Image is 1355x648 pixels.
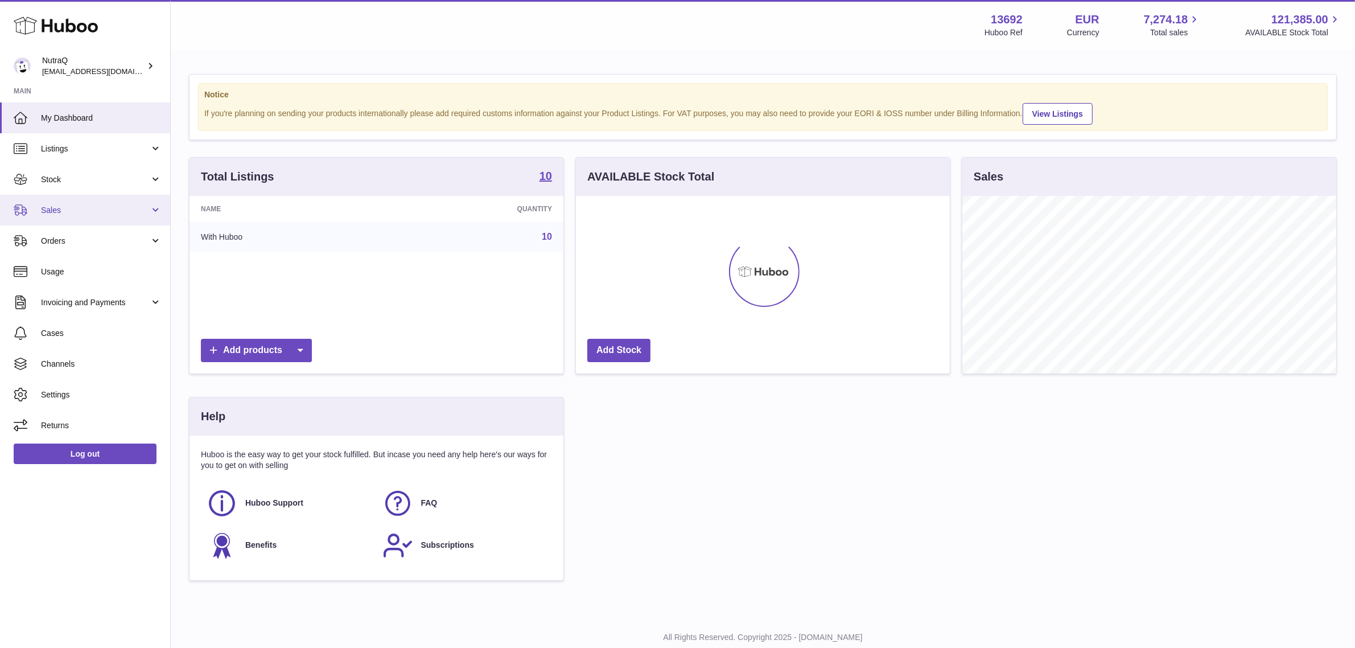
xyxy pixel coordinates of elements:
[190,196,387,222] th: Name
[974,169,1003,184] h3: Sales
[41,266,162,277] span: Usage
[207,488,371,519] a: Huboo Support
[991,12,1023,27] strong: 13692
[41,297,150,308] span: Invoicing and Payments
[201,169,274,184] h3: Total Listings
[41,236,150,247] span: Orders
[204,101,1321,125] div: If you're planning on sending your products internationally please add required customs informati...
[14,58,31,75] img: internalAdmin-13692@internal.huboo.com
[382,530,547,561] a: Subscriptions
[42,55,145,77] div: NutraQ
[1150,27,1201,38] span: Total sales
[421,540,474,551] span: Subscriptions
[1245,12,1341,38] a: 121,385.00 AVAILABLE Stock Total
[1271,12,1328,27] span: 121,385.00
[41,113,162,124] span: My Dashboard
[1067,27,1099,38] div: Currency
[41,389,162,400] span: Settings
[539,170,552,184] a: 10
[1144,12,1201,38] a: 7,274.18 Total sales
[587,169,714,184] h3: AVAILABLE Stock Total
[207,530,371,561] a: Benefits
[1023,103,1093,125] a: View Listings
[41,174,150,185] span: Stock
[539,170,552,182] strong: 10
[41,328,162,339] span: Cases
[1144,12,1188,27] span: 7,274.18
[41,420,162,431] span: Returns
[41,205,150,216] span: Sales
[387,196,563,222] th: Quantity
[180,632,1346,643] p: All Rights Reserved. Copyright 2025 - [DOMAIN_NAME]
[201,339,312,362] a: Add products
[42,67,167,76] span: [EMAIL_ADDRESS][DOMAIN_NAME]
[587,339,650,362] a: Add Stock
[1075,12,1099,27] strong: EUR
[41,143,150,154] span: Listings
[245,540,277,551] span: Benefits
[201,409,225,424] h3: Help
[1245,27,1341,38] span: AVAILABLE Stock Total
[201,449,552,471] p: Huboo is the easy way to get your stock fulfilled. But incase you need any help here's our ways f...
[245,498,303,508] span: Huboo Support
[190,222,387,252] td: With Huboo
[542,232,552,241] a: 10
[41,359,162,370] span: Channels
[382,488,547,519] a: FAQ
[421,498,438,508] span: FAQ
[985,27,1023,38] div: Huboo Ref
[14,444,156,464] a: Log out
[204,89,1321,100] strong: Notice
